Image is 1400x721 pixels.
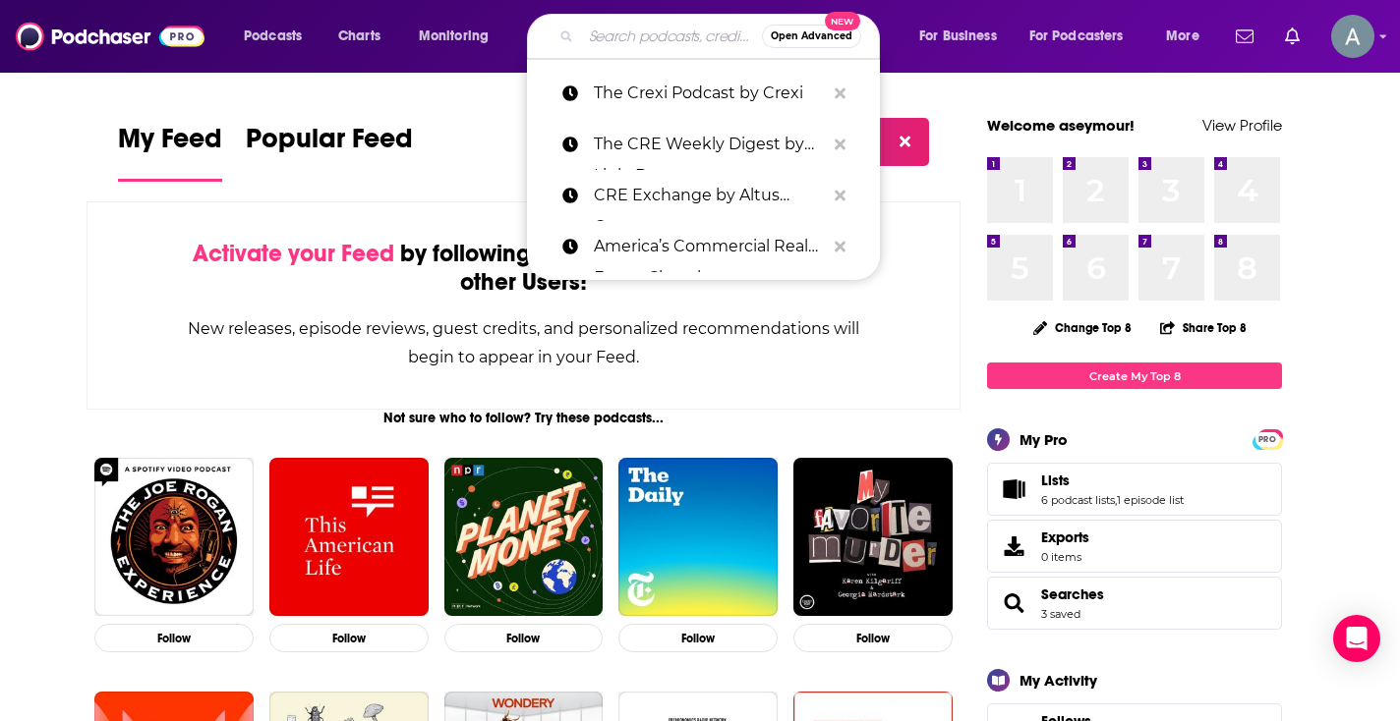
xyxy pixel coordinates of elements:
[1331,15,1374,58] img: User Profile
[581,21,762,52] input: Search podcasts, credits, & more...
[994,532,1033,560] span: Exports
[546,14,899,59] div: Search podcasts, credits, & more...
[118,122,222,182] a: My Feed
[594,119,825,170] p: The CRE Weekly Digest by LightBox
[987,577,1282,630] span: Searches
[1331,15,1374,58] span: Logged in as aseymour
[1041,528,1089,546] span: Exports
[1115,493,1117,507] span: ,
[1255,431,1279,446] a: PRO
[1041,471,1070,489] span: Lists
[905,21,1021,52] button: open menu
[1020,671,1097,690] div: My Activity
[994,589,1033,617] a: Searches
[919,23,997,50] span: For Business
[444,624,604,652] button: Follow
[118,122,222,167] span: My Feed
[1117,493,1184,507] a: 1 episode list
[1041,585,1104,603] a: Searches
[527,68,880,119] a: The Crexi Podcast by Crexi
[762,25,861,48] button: Open AdvancedNew
[987,520,1282,573] a: Exports
[987,463,1282,516] span: Lists
[1041,493,1115,507] a: 6 podcast lists
[825,12,860,30] span: New
[1041,550,1089,564] span: 0 items
[230,21,327,52] button: open menu
[1255,432,1279,447] span: PRO
[193,239,394,268] span: Activate your Feed
[527,119,880,170] a: The CRE Weekly Digest by LightBox
[1166,23,1199,50] span: More
[94,458,254,617] img: The Joe Rogan Experience
[594,221,825,272] p: America’s Commercial Real Estate Show by Michael Bull, CCIM
[246,122,413,182] a: Popular Feed
[594,68,825,119] p: The Crexi Podcast by Crexi
[1041,471,1184,489] a: Lists
[527,221,880,272] a: America’s Commercial Real Estate Show by [PERSON_NAME], CCIM
[793,458,953,617] img: My Favorite Murder with Karen Kilgariff and Georgia Hardstark
[1152,21,1224,52] button: open menu
[405,21,514,52] button: open menu
[594,170,825,221] p: CRE Exchange by Altus Group
[186,314,861,371] div: New releases, episode reviews, guest credits, and personalized recommendations will begin to appe...
[793,624,953,652] button: Follow
[1277,20,1308,53] a: Show notifications dropdown
[618,624,778,652] button: Follow
[1159,308,1248,347] button: Share Top 8
[618,458,778,617] img: The Daily
[1017,21,1152,52] button: open menu
[269,458,429,617] img: This American Life
[246,122,413,167] span: Popular Feed
[1228,20,1261,53] a: Show notifications dropdown
[994,475,1033,503] a: Lists
[1020,430,1068,449] div: My Pro
[419,23,489,50] span: Monitoring
[338,23,380,50] span: Charts
[987,116,1135,135] a: Welcome aseymour!
[1333,615,1380,662] div: Open Intercom Messenger
[16,18,204,55] img: Podchaser - Follow, Share and Rate Podcasts
[1202,116,1282,135] a: View Profile
[444,458,604,617] img: Planet Money
[87,410,961,426] div: Not sure who to follow? Try these podcasts...
[771,31,852,41] span: Open Advanced
[1021,315,1143,340] button: Change Top 8
[94,624,254,652] button: Follow
[1331,15,1374,58] button: Show profile menu
[244,23,302,50] span: Podcasts
[269,624,429,652] button: Follow
[1029,23,1124,50] span: For Podcasters
[1041,607,1080,621] a: 3 saved
[325,21,392,52] a: Charts
[527,170,880,221] a: CRE Exchange by Altus Group
[186,240,861,297] div: by following Podcasts, Creators, Lists, and other Users!
[987,362,1282,389] a: Create My Top 8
